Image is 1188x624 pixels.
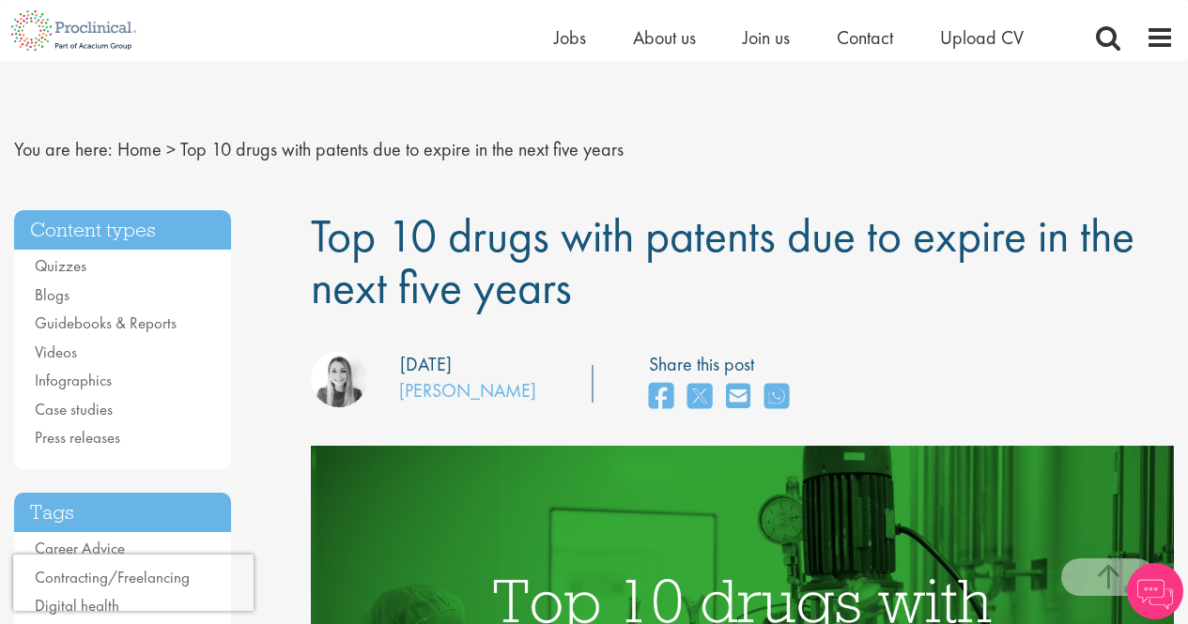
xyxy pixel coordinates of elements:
a: Videos [35,342,77,362]
a: Upload CV [940,25,1024,50]
span: > [166,137,176,161]
a: [PERSON_NAME] [399,378,536,403]
span: You are here: [14,137,113,161]
a: share on whats app [764,377,789,418]
a: Press releases [35,427,120,448]
a: breadcrumb link [117,137,162,161]
h3: Content types [14,210,231,251]
img: Chatbot [1127,563,1183,619]
a: Contact [837,25,893,50]
a: share on facebook [649,377,673,418]
a: Jobs [554,25,586,50]
img: Hannah Burke [311,351,367,407]
a: About us [633,25,696,50]
a: Career Advice [35,538,125,558]
a: Case studies [35,399,113,419]
a: Join us [743,25,790,50]
a: share on email [726,377,750,418]
iframe: reCAPTCHA [13,555,254,611]
h3: Tags [14,493,231,533]
a: Guidebooks & Reports [35,312,177,333]
a: Quizzes [35,255,86,276]
span: Top 10 drugs with patents due to expire in the next five years [311,205,1134,317]
a: share on twitter [687,377,712,418]
div: [DATE] [400,351,452,378]
label: Share this post [649,351,798,378]
a: Infographics [35,370,112,390]
span: Top 10 drugs with patents due to expire in the next five years [180,137,624,161]
a: Blogs [35,284,69,305]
